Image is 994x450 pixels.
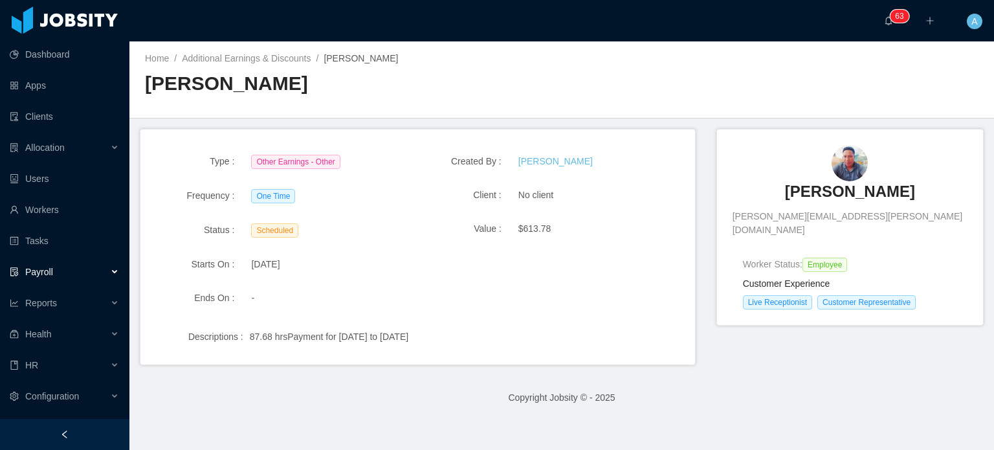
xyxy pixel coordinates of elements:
[10,267,19,276] i: icon: file-protect
[417,183,506,207] div: Client :
[10,330,19,339] i: icon: medicine-box
[417,150,506,174] div: Created By :
[174,53,177,63] span: /
[10,73,119,98] a: icon: appstoreApps
[518,156,593,166] a: [PERSON_NAME]
[156,330,243,344] div: Descriptions :
[513,217,680,241] div: $613.78
[251,155,340,169] span: Other Earnings - Other
[925,16,934,25] i: icon: plus
[733,210,967,237] span: [PERSON_NAME][EMAIL_ADDRESS][PERSON_NAME][DOMAIN_NAME]
[890,10,909,23] sup: 63
[10,166,119,192] a: icon: robotUsers
[900,10,904,23] p: 3
[251,223,298,238] span: Scheduled
[25,391,79,401] span: Configuration
[25,329,51,339] span: Health
[10,143,19,152] i: icon: solution
[251,259,280,269] span: [DATE]
[145,53,169,63] a: Home
[10,104,119,129] a: icon: auditClients
[884,16,893,25] i: icon: bell
[10,41,119,67] a: icon: pie-chartDashboard
[10,298,19,308] i: icon: line-chart
[785,181,915,210] a: [PERSON_NAME]
[785,181,915,202] h3: [PERSON_NAME]
[25,298,57,308] span: Reports
[145,71,562,97] h2: [PERSON_NAME]
[895,10,900,23] p: 6
[251,293,254,303] span: -
[513,183,680,207] div: No client
[151,150,239,174] div: Type :
[151,218,239,242] div: Status :
[324,53,398,63] span: [PERSON_NAME]
[25,142,65,153] span: Allocation
[151,184,239,208] div: Frequency :
[151,253,239,276] div: Starts On :
[10,392,19,401] i: icon: setting
[25,360,38,370] span: HR
[10,197,119,223] a: icon: userWorkers
[129,376,994,420] footer: Copyright Jobsity © - 2025
[25,267,53,277] span: Payroll
[971,14,977,29] span: A
[743,295,812,309] span: Live Receptionist
[182,53,311,63] a: Additional Earnings & Discounts
[802,258,847,272] span: Employee
[10,361,19,370] i: icon: book
[817,295,916,309] span: Customer Representative
[250,330,664,344] div: 87.68 hrsPayment for [DATE] to [DATE]
[151,286,239,310] div: Ends On :
[832,145,868,181] img: fad9625b-5e95-407d-b103-0f7c65c1830e_67c8bf85586de-90w.png
[316,53,318,63] span: /
[10,228,119,254] a: icon: profileTasks
[743,277,967,291] h4: Customer Experience
[251,189,295,203] span: One Time
[743,259,802,269] span: Worker Status:
[417,217,506,241] div: Value :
